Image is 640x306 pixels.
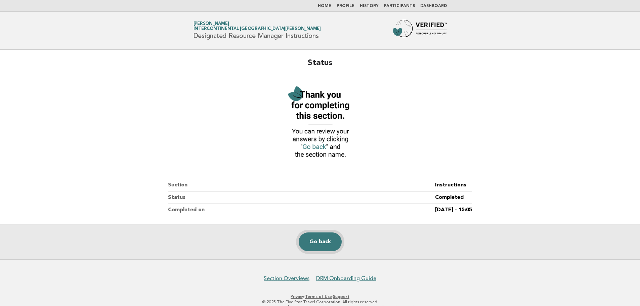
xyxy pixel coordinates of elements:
[299,232,342,251] a: Go back
[168,204,435,216] dt: Completed on
[384,4,415,8] a: Participants
[194,27,321,31] span: Intercontinental [GEOGRAPHIC_DATA][PERSON_NAME]
[333,294,349,299] a: Support
[264,275,309,282] a: Section Overviews
[168,58,472,74] h2: Status
[337,4,354,8] a: Profile
[305,294,332,299] a: Terms of Use
[435,179,472,191] dd: Instructions
[291,294,304,299] a: Privacy
[435,204,472,216] dd: [DATE] - 15:05
[318,4,331,8] a: Home
[115,294,526,299] p: · ·
[393,20,447,41] img: Forbes Travel Guide
[360,4,379,8] a: History
[168,191,435,204] dt: Status
[115,299,526,305] p: © 2025 The Five Star Travel Corporation. All rights reserved.
[168,179,435,191] dt: Section
[283,82,357,163] img: Verified
[194,21,321,31] a: [PERSON_NAME]Intercontinental [GEOGRAPHIC_DATA][PERSON_NAME]
[420,4,447,8] a: Dashboard
[316,275,376,282] a: DRM Onboarding Guide
[194,22,321,39] h1: Designated Resource Manager Instructions
[435,191,472,204] dd: Completed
